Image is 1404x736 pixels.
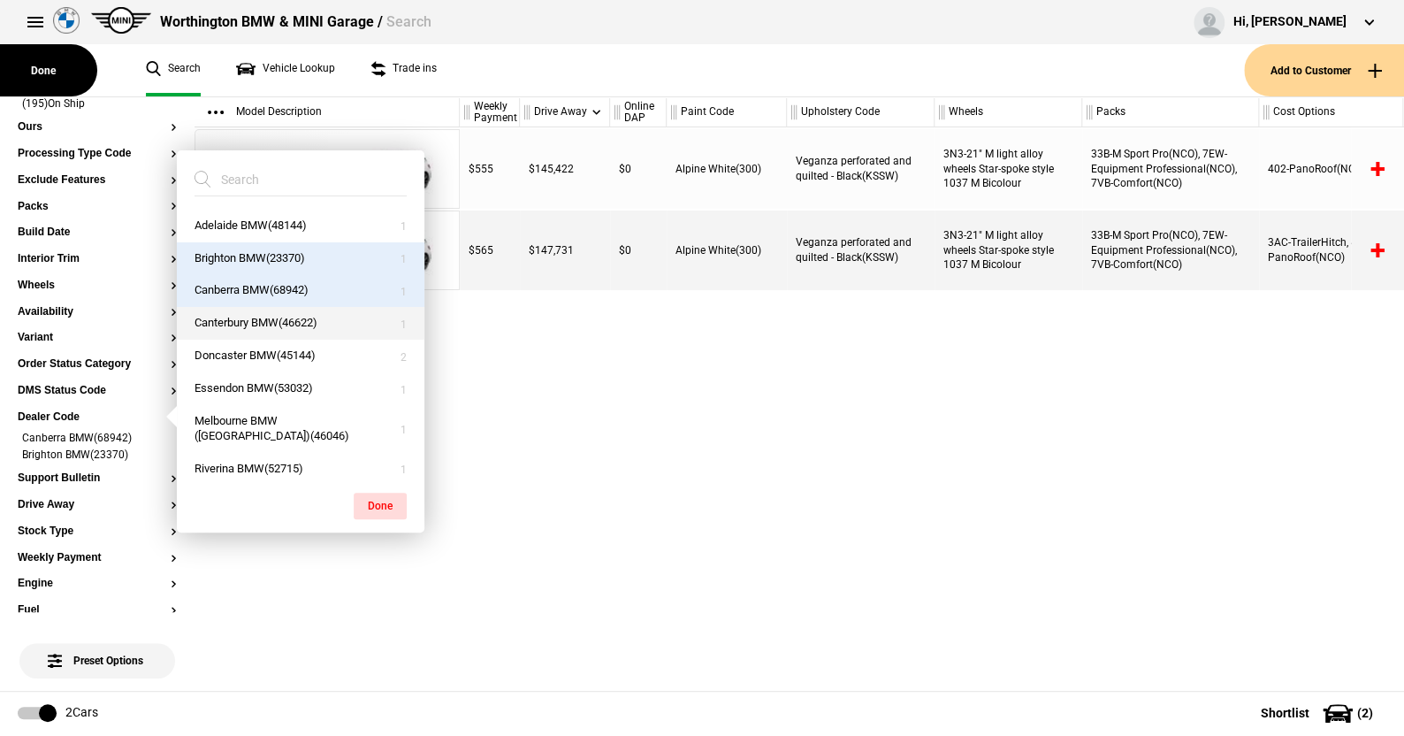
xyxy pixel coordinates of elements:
button: DMS Status Code [18,385,177,397]
div: 33B-M Sport Pro(NCO), 7EW-Equipment Professional(NCO), 7VB-Comfort(NCO) [1082,211,1259,290]
div: Veganza perforated and quilted - Black(KSSW) [787,211,935,290]
div: 402-PanoRoof(NCO) [1259,129,1403,209]
div: Cost Options [1259,97,1402,127]
section: Stock Type [18,525,177,552]
button: Add to Customer [1244,44,1404,96]
button: Exclude Features [18,174,177,187]
a: X3 M50 xDrive [204,130,327,210]
div: Paint Code [667,97,786,127]
button: Engine [18,578,177,590]
section: Processing Type Code [18,148,177,174]
button: Brighton BMW(23370) [177,242,424,275]
section: Order Status Category [18,358,177,385]
div: Wheels [935,97,1081,127]
section: Interior Trim [18,253,177,280]
button: Order Status Category [18,358,177,371]
a: Trade ins [370,44,437,96]
div: Alpine White(300) [667,129,787,209]
button: Melbourne BMW ([GEOGRAPHIC_DATA])(46046) [177,405,424,453]
button: Variant [18,332,177,344]
button: Weekly Payment [18,552,177,564]
section: Variant [18,332,177,358]
span: Search [385,13,431,30]
button: Essendon BMW(53032) [177,372,424,405]
div: 3AC-TrailerHitch, 402-PanoRoof(NCO) [1259,211,1403,290]
section: DMS Status Code [18,385,177,411]
section: Packs [18,201,177,227]
button: Fuel [18,604,177,617]
div: Hi, [PERSON_NAME] [1233,13,1347,31]
button: Doncaster BMW(45144) [177,340,424,372]
button: Riverina BMW(52715) [177,453,424,486]
section: Availability [18,306,177,333]
button: Processing Type Code [18,148,177,160]
div: $147,731 [520,211,610,290]
div: Alpine White(300) [667,211,787,290]
div: Weekly Payment [460,97,519,127]
section: Dealer CodeCanberra BMW(68942)Brighton BMW(23370) [18,411,177,472]
a: Vehicle Lookup [236,44,335,96]
img: cosySec [327,130,450,210]
section: Engine [18,578,177,604]
div: $565 [460,211,520,290]
button: Build Date [18,226,177,239]
button: Wheels [18,280,177,292]
button: Interior Trim [18,253,177,265]
div: 33B-M Sport Pro(NCO), 7EW-Equipment Professional(NCO), 7VB-Comfort(NCO) [1082,129,1259,209]
li: Canberra BMW(68942) [18,431,177,448]
section: Exclude Features [18,174,177,201]
button: Canterbury BMW(46622) [177,307,424,340]
a: Search [146,44,201,96]
button: Adelaide BMW(48144) [177,210,424,242]
section: Fuel [18,604,177,631]
div: 2 Cars [65,704,98,722]
div: Veganza perforated and quilted - Black(KSSW) [787,129,935,209]
li: Brighton BMW(23370) [18,448,177,465]
span: Preset Options [51,632,143,667]
button: Ours [18,121,177,134]
div: Online DAP [610,97,666,127]
section: Support Bulletin [18,472,177,499]
div: Packs [1082,97,1258,127]
img: bmw.png [53,7,80,34]
section: Build Date [18,226,177,253]
div: 3N3-21" M light alloy wheels Star-spoke style 1037 M Bicolour [935,129,1082,209]
div: Worthington BMW & MINI Garage / [160,12,431,32]
span: Shortlist [1261,707,1309,719]
button: Support Bulletin [18,472,177,485]
button: Shortlist(2) [1234,691,1404,735]
button: Stock Type [18,525,177,538]
img: mini.png [91,7,151,34]
section: Weekly Payment [18,552,177,579]
input: Search [195,164,385,195]
section: Wheels [18,280,177,306]
div: 3N3-21" M light alloy wheels Star-spoke style 1037 M Bicolour [935,211,1082,290]
button: Drive Away [18,499,177,511]
span: ( 2 ) [1357,707,1373,719]
div: $0 [610,129,667,209]
div: $145,422 [520,129,610,209]
section: Drive Away [18,499,177,525]
button: Dealer Code [18,411,177,424]
button: Done [354,493,407,519]
div: Upholstery Code [787,97,934,127]
div: $0 [610,211,667,290]
section: Ours [18,121,177,148]
div: $555 [460,129,520,209]
button: Canberra BMW(68942) [177,274,424,307]
div: Drive Away [520,97,609,127]
div: Model Description [195,97,459,127]
button: Packs [18,201,177,213]
button: Availability [18,306,177,318]
li: (195)On Ship [18,96,177,114]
